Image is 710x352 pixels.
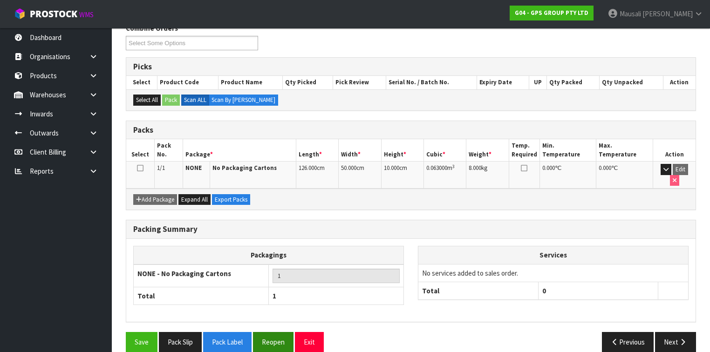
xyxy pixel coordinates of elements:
span: 50.000 [341,164,356,172]
th: Height [381,139,423,161]
th: Product Code [157,76,218,89]
span: 1 [273,291,276,300]
th: Min. Temperature [539,139,596,161]
th: Temp. Required [509,139,539,161]
button: Expand All [178,194,211,205]
span: 0.000 [599,164,611,172]
strong: NONE - No Packaging Cartons [137,269,231,278]
img: cube-alt.png [14,8,26,20]
sup: 3 [452,163,455,169]
span: 10.000 [384,164,399,172]
span: Expand All [181,196,208,203]
button: Save [126,332,157,352]
span: 0.063000 [426,164,447,172]
th: Action [653,139,696,161]
th: Serial No. / Batch No. [386,76,477,89]
th: Packagings [134,246,404,264]
th: Qty Picked [283,76,333,89]
span: 1/1 [157,164,165,172]
th: Total [418,282,538,299]
button: Pack Label [203,332,252,352]
button: Pack Slip [159,332,202,352]
button: Next [655,332,696,352]
th: Weight [466,139,509,161]
td: cm [339,162,381,189]
th: Pick Review [333,76,386,89]
td: kg [466,162,509,189]
td: ℃ [539,162,596,189]
th: Action [663,76,696,89]
strong: G04 - GPS GROUP PTY LTD [515,9,588,17]
th: Cubic [424,139,466,161]
td: ℃ [596,162,653,189]
button: Pack [162,95,180,106]
h3: Packing Summary [133,225,689,234]
a: G04 - GPS GROUP PTY LTD [510,6,594,20]
th: Qty Unpacked [600,76,663,89]
h3: Picks [133,62,689,71]
th: UP [529,76,547,89]
button: Add Package [133,194,177,205]
th: Package [183,139,296,161]
button: Previous [602,332,654,352]
th: Qty Packed [547,76,600,89]
strong: NONE [185,164,202,172]
small: WMS [79,10,94,19]
td: cm [381,162,423,189]
th: Width [339,139,381,161]
span: 0.000 [542,164,555,172]
label: Scan By [PERSON_NAME] [209,95,278,106]
h3: Packs [133,126,689,135]
th: Select [126,139,155,161]
th: Max. Temperature [596,139,653,161]
th: Pack No. [155,139,183,161]
button: Exit [295,332,324,352]
th: Product Name [218,76,283,89]
td: m [424,162,466,189]
span: ProStock [30,8,77,20]
td: cm [296,162,339,189]
span: Mausali [620,9,641,18]
label: Scan ALL [181,95,209,106]
td: No services added to sales order. [418,264,688,282]
span: 8.000 [469,164,481,172]
th: Total [134,287,269,305]
strong: No Packaging Cartons [212,164,277,172]
th: Expiry Date [477,76,529,89]
button: Reopen [253,332,294,352]
button: Export Packs [212,194,250,205]
span: 0 [542,286,546,295]
th: Select [126,76,157,89]
button: Edit [673,164,688,175]
span: [PERSON_NAME] [642,9,693,18]
th: Length [296,139,339,161]
span: 126.000 [299,164,317,172]
button: Select All [133,95,161,106]
th: Services [418,246,688,264]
